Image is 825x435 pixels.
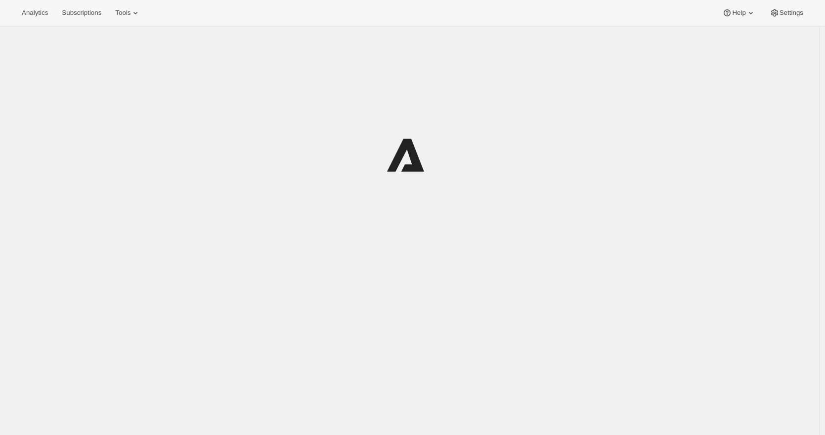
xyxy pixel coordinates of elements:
button: Help [716,6,761,20]
button: Subscriptions [56,6,107,20]
button: Settings [764,6,809,20]
button: Tools [109,6,146,20]
span: Settings [780,9,803,17]
span: Analytics [22,9,48,17]
button: Analytics [16,6,54,20]
span: Tools [115,9,130,17]
span: Help [732,9,745,17]
span: Subscriptions [62,9,101,17]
